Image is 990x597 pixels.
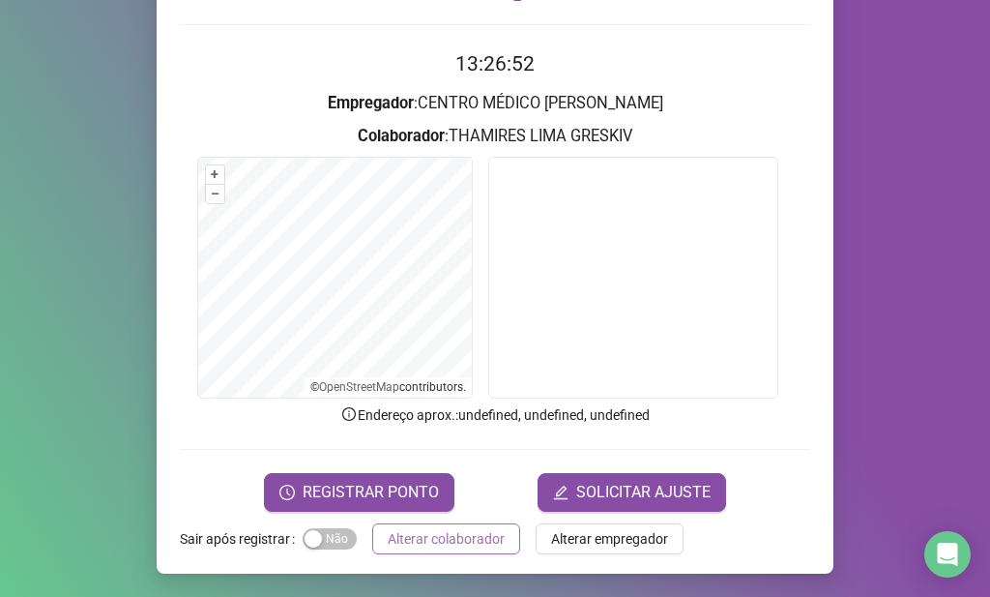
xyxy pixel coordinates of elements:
button: Alterar empregador [536,523,684,554]
h3: : THAMIRES LIMA GRESKIV [180,124,810,149]
button: editSOLICITAR AJUSTE [538,473,726,512]
span: Alterar colaborador [388,528,505,550]
a: OpenStreetMap [319,380,399,394]
button: – [206,185,224,203]
span: edit [553,485,568,500]
button: Alterar colaborador [372,523,520,554]
strong: Empregador [328,94,414,112]
strong: Colaborador [358,127,445,145]
span: clock-circle [279,485,295,500]
span: Alterar empregador [551,528,668,550]
p: Endereço aprox. : undefined, undefined, undefined [180,404,810,426]
h3: : CENTRO MÉDICO [PERSON_NAME] [180,91,810,116]
button: + [206,165,224,184]
li: © contributors. [310,380,466,394]
span: SOLICITAR AJUSTE [576,481,711,504]
label: Sair após registrar [180,523,303,554]
button: REGISTRAR PONTO [264,473,454,512]
span: info-circle [340,405,358,423]
time: 13:26:52 [455,52,535,75]
div: Open Intercom Messenger [924,531,971,578]
span: REGISTRAR PONTO [303,481,439,504]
